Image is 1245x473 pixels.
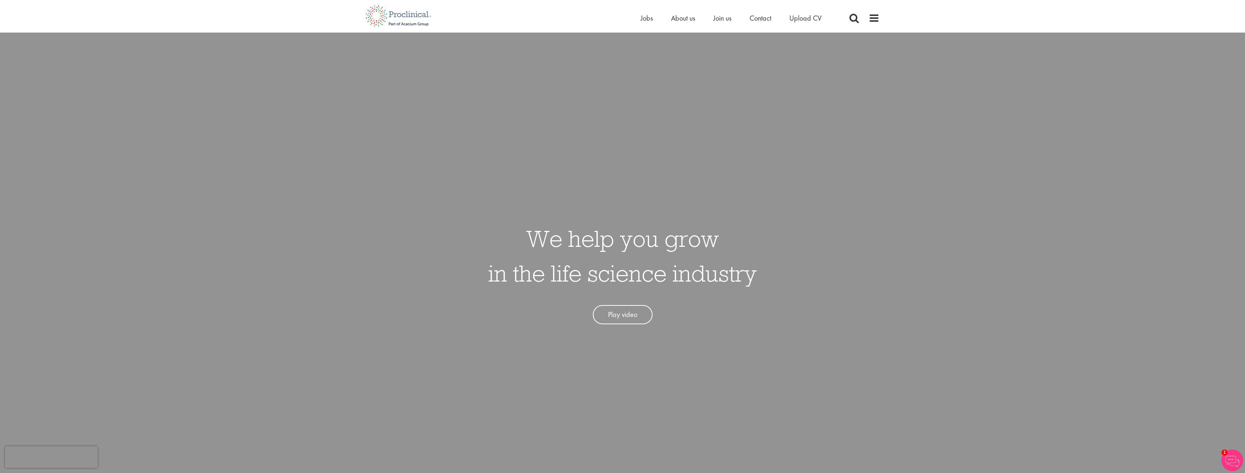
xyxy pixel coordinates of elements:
[1221,449,1243,471] img: Chatbot
[671,13,695,23] a: About us
[789,13,822,23] a: Upload CV
[593,305,653,324] a: Play video
[713,13,731,23] a: Join us
[641,13,653,23] a: Jobs
[1221,449,1228,456] span: 1
[488,221,757,291] h1: We help you grow in the life science industry
[750,13,771,23] a: Contact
